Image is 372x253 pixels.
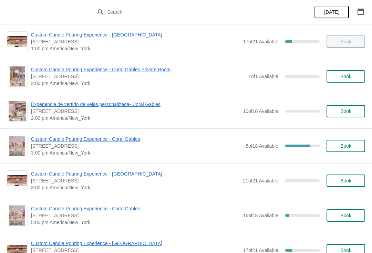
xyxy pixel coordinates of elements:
span: Custom Candle Pouring Experience - Coral Gables [31,205,239,212]
span: 1 of 1 Available [248,74,278,79]
img: Experiencia de vertido de velas personalizada- Coral Gables | 154 Giralda Avenue, Coral Gables, F... [9,101,26,121]
span: 3:00 pm America/New_York [31,149,242,156]
span: [STREET_ADDRESS] [31,108,239,115]
span: 17 of 21 Available [243,39,278,44]
span: Custom Candle Pouring Experience - [GEOGRAPHIC_DATA] [31,170,239,177]
span: Custom Candle Pouring Experience - [GEOGRAPHIC_DATA] [31,31,239,38]
span: Experiencia de vertido de velas personalizada- Coral Gables [31,101,239,108]
span: 10 of 10 Available [243,108,278,114]
img: Custom Candle Pouring Experience - Fort Lauderdale | 914 East Las Olas Boulevard, Fort Lauderdale... [7,36,27,48]
img: Custom Candle Pouring Experience - Coral Gables | 154 Giralda Avenue, Coral Gables, FL, USA | 3:0... [9,136,25,156]
span: 5 of 18 Available [246,143,278,149]
span: [STREET_ADDRESS] [31,177,239,184]
span: [STREET_ADDRESS] [31,38,239,45]
button: [DATE] [314,6,349,18]
img: Custom Candle Pouring Experience - Coral Gables | 154 Giralda Avenue, Coral Gables, FL, USA | 5:0... [9,205,25,225]
span: 2:00 pm America/New_York [31,80,245,87]
span: Book [340,247,351,253]
span: 5:00 pm America/New_York [31,219,239,226]
span: Custom Candle Pouring Experience - Coral Gables [31,136,242,143]
span: Book [340,178,351,183]
span: Book [340,74,351,79]
span: [STREET_ADDRESS] [31,73,245,80]
button: Book [327,140,365,152]
img: Custom Candle Pouring Experience - Coral Gables Private Room | 154 Giralda Avenue, Coral Gables, ... [10,66,25,86]
span: [STREET_ADDRESS] [31,212,239,219]
button: Book [327,70,365,83]
span: Custom Candle Pouring Experience - Coral Gables Private Room [31,66,245,73]
span: Book [340,143,351,149]
span: 3:00 pm America/New_York [31,184,239,191]
span: 16 of 18 Available [243,213,278,218]
span: [STREET_ADDRESS] [31,143,242,149]
span: Custom Candle Pouring Experience - [GEOGRAPHIC_DATA] [31,240,239,247]
button: Book [327,209,365,222]
span: Book [340,108,351,114]
span: 17 of 21 Available [243,247,278,253]
span: 1:00 pm America/New_York [31,45,239,52]
span: Book [340,213,351,218]
img: Custom Candle Pouring Experience - Fort Lauderdale | 914 East Las Olas Boulevard, Fort Lauderdale... [7,175,27,187]
span: 21 of 21 Available [243,178,278,183]
button: Book [327,105,365,117]
span: [DATE] [324,9,339,15]
button: Book [327,175,365,187]
input: Search [107,6,279,18]
span: 2:00 pm America/New_York [31,115,239,122]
